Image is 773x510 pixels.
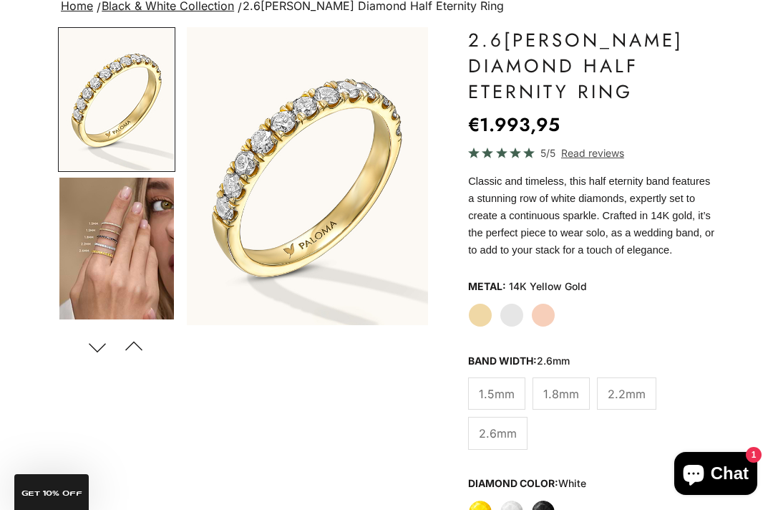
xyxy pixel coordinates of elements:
legend: Band Width: [468,350,570,372]
div: GET 10% Off [14,474,89,510]
button: Go to item 4 [58,176,175,321]
legend: Metal: [468,276,506,297]
div: Item 1 of 22 [187,27,428,325]
span: 2.6mm [479,424,517,443]
variant-option-value: 14K Yellow Gold [509,276,587,297]
legend: Diamond Color: [468,473,586,494]
span: Classic and timeless, this half eternity band features a stunning row of white diamonds, expertly... [468,175,714,256]
h1: 2.6[PERSON_NAME] Diamond Half Eternity Ring [468,27,715,105]
sale-price: €1.993,95 [468,110,560,139]
button: Go to item 5 [58,324,175,469]
span: Read reviews [561,145,624,161]
img: #YellowGold [187,27,428,325]
span: 2.2mm [608,385,646,403]
span: 1.8mm [543,385,579,403]
inbox-online-store-chat: Shopify online store chat [670,452,762,499]
a: 5/5 Read reviews [468,145,715,161]
variant-option-value: 2.6mm [537,355,570,367]
variant-option-value: white [558,477,586,489]
img: #YellowGold [59,29,174,170]
span: 1.5mm [479,385,515,403]
button: Go to item 1 [58,27,175,172]
span: 5/5 [540,145,555,161]
img: #YellowGold #WhiteGold #RoseGold [59,178,174,319]
span: GET 10% Off [21,490,82,497]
